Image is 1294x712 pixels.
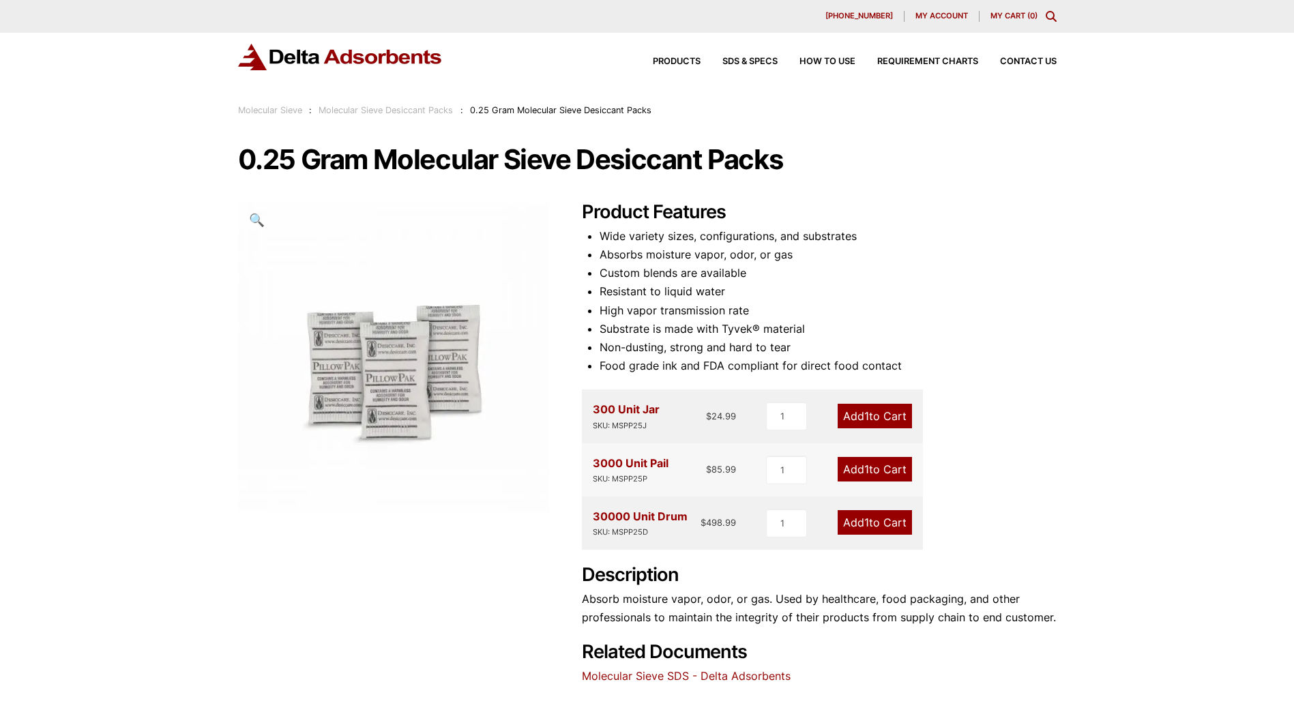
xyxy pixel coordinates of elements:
[706,464,736,475] bdi: 85.99
[1030,11,1035,20] span: 0
[631,57,701,66] a: Products
[990,11,1038,20] a: My Cart (0)
[238,145,1057,174] h1: 0.25 Gram Molecular Sieve Desiccant Packs
[600,320,1057,338] li: Substrate is made with Tyvek® material
[799,57,855,66] span: How to Use
[915,12,968,20] span: My account
[706,411,711,421] span: $
[470,105,651,115] span: 0.25 Gram Molecular Sieve Desiccant Packs
[593,473,668,486] div: SKU: MSPP25P
[582,564,1057,587] h2: Description
[838,404,912,428] a: Add1to Cart
[238,105,302,115] a: Molecular Sieve
[706,464,711,475] span: $
[600,282,1057,301] li: Resistant to liquid water
[701,57,778,66] a: SDS & SPECS
[319,105,453,115] a: Molecular Sieve Desiccant Packs
[582,590,1057,627] p: Absorb moisture vapor, odor, or gas. Used by healthcare, food packaging, and other professionals ...
[838,510,912,535] a: Add1to Cart
[600,264,1057,282] li: Custom blends are available
[593,454,668,486] div: 3000 Unit Pail
[600,246,1057,264] li: Absorbs moisture vapor, odor, or gas
[978,57,1057,66] a: Contact Us
[877,57,978,66] span: Requirement Charts
[722,57,778,66] span: SDS & SPECS
[593,507,688,539] div: 30000 Unit Drum
[864,409,869,423] span: 1
[855,57,978,66] a: Requirement Charts
[825,12,893,20] span: [PHONE_NUMBER]
[1000,57,1057,66] span: Contact Us
[600,301,1057,320] li: High vapor transmission rate
[706,411,736,421] bdi: 24.99
[600,357,1057,375] li: Food grade ink and FDA compliant for direct food contact
[1046,11,1057,22] div: Toggle Modal Content
[653,57,701,66] span: Products
[905,11,980,22] a: My account
[814,11,905,22] a: [PHONE_NUMBER]
[864,516,869,529] span: 1
[864,462,869,476] span: 1
[593,419,660,432] div: SKU: MSPP25J
[778,57,855,66] a: How to Use
[593,526,688,539] div: SKU: MSPP25D
[838,457,912,481] a: Add1to Cart
[249,212,265,227] span: 🔍
[600,227,1057,246] li: Wide variety sizes, configurations, and substrates
[309,105,312,115] span: :
[460,105,463,115] span: :
[238,44,443,70] img: Delta Adsorbents
[701,517,736,528] bdi: 498.99
[582,201,1057,224] h2: Product Features
[593,400,660,432] div: 300 Unit Jar
[582,669,791,683] a: Molecular Sieve SDS - Delta Adsorbents
[701,517,706,528] span: $
[238,201,276,239] a: View full-screen image gallery
[600,338,1057,357] li: Non-dusting, strong and hard to tear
